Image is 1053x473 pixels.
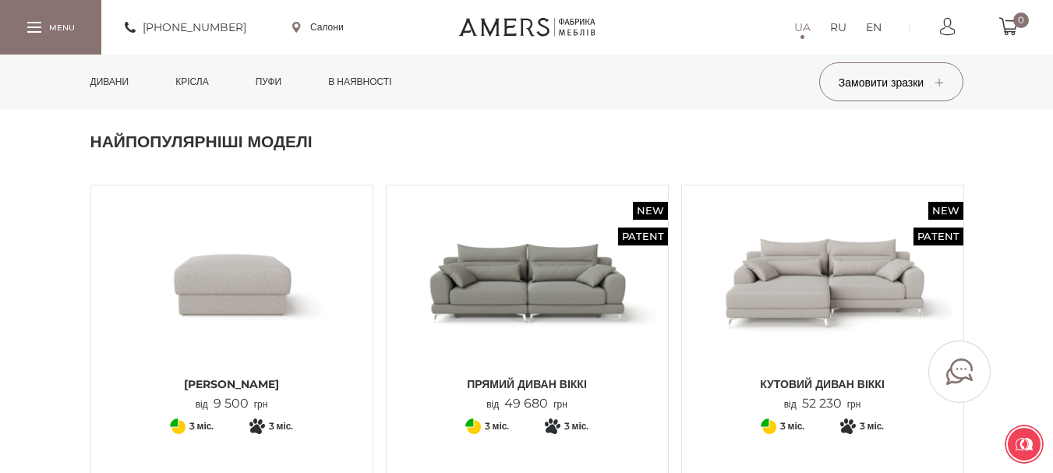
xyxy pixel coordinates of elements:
a: New Patent Кутовий диван ВІККІ Кутовий диван ВІККІ Кутовий диван ВІККІ від52 230грн [694,197,952,411]
a: Крісла [164,55,220,109]
a: Пуф БРУНО [PERSON_NAME] від9 500грн [103,197,361,411]
a: EN [866,18,882,37]
span: [PERSON_NAME] [103,376,361,392]
p: від грн [486,397,567,411]
span: New [633,202,668,220]
h2: Найпопулярніші моделі [90,130,963,154]
span: 9 500 [208,396,254,411]
span: 49 680 [499,396,553,411]
a: в наявності [316,55,403,109]
a: RU [830,18,846,37]
span: Кутовий диван ВІККІ [694,376,952,392]
span: Patent [913,228,963,245]
span: Прямий диван ВІККІ [398,376,656,392]
a: Салони [292,20,344,34]
a: [PHONE_NUMBER] [125,18,246,37]
span: Patent [618,228,668,245]
span: 0 [1013,12,1029,28]
a: Дивани [79,55,141,109]
p: від грн [784,397,861,411]
a: Пуфи [244,55,294,109]
span: New [928,202,963,220]
a: UA [794,18,811,37]
a: New Patent Прямий диван ВІККІ Прямий диван ВІККІ Прямий диван ВІККІ від49 680грн [398,197,656,411]
button: Замовити зразки [819,62,963,101]
span: 52 230 [797,396,847,411]
p: від грн [196,397,268,411]
img: Пуф БРУНО [103,197,361,369]
span: Замовити зразки [839,76,943,90]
